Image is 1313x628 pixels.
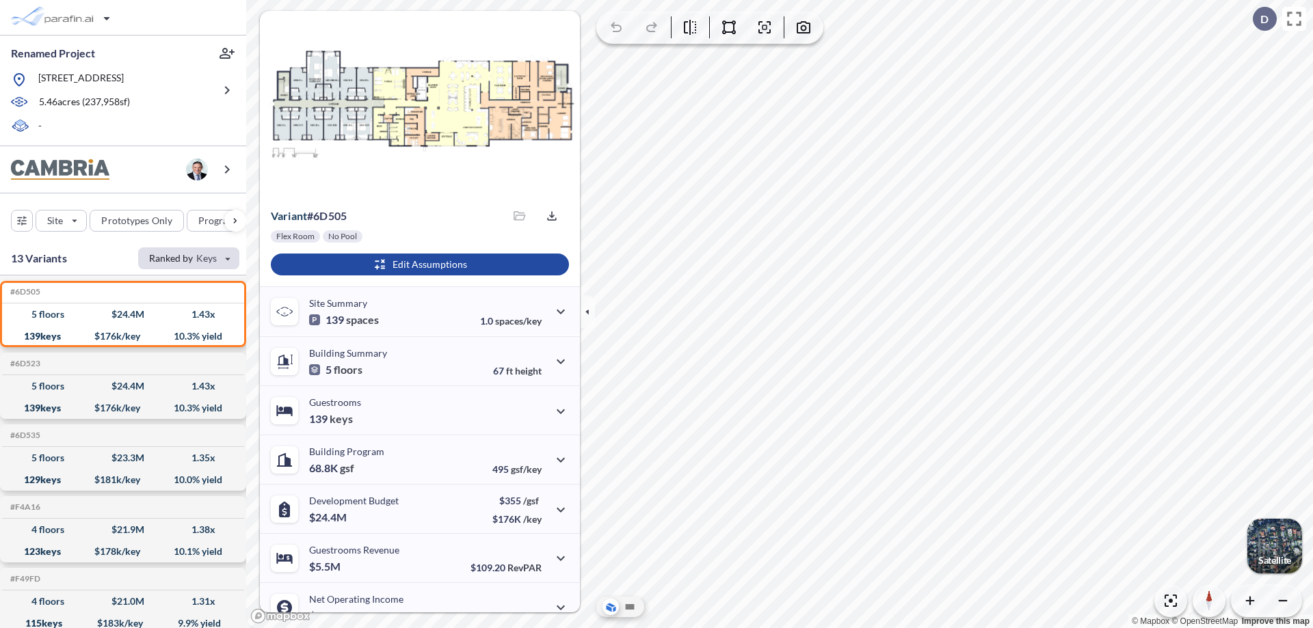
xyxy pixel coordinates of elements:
p: Prototypes Only [101,214,172,228]
p: $5.5M [309,560,343,573]
h5: Click to copy the code [8,287,40,297]
p: 68.8K [309,461,354,475]
a: Mapbox homepage [250,608,310,624]
button: Site [36,210,87,232]
span: RevPAR [507,562,542,573]
a: Mapbox [1132,616,1169,626]
img: Switcher Image [1247,519,1302,573]
p: Development Budget [309,495,399,506]
p: $355 [492,495,542,506]
p: Satellite [1258,555,1291,566]
button: Switcher ImageSatellite [1247,519,1302,573]
span: /key [523,513,542,525]
p: [STREET_ADDRESS] [38,71,124,88]
p: $2.5M [309,609,343,623]
p: 13 Variants [11,250,67,267]
p: Building Program [309,446,384,457]
p: $176K [492,513,542,525]
p: 495 [492,463,542,475]
span: height [515,365,542,377]
p: 139 [309,313,379,327]
button: Program [187,210,261,232]
h5: Click to copy the code [8,431,40,440]
p: 5.46 acres ( 237,958 sf) [39,95,130,110]
p: Building Summary [309,347,387,359]
span: keys [330,412,353,426]
p: $24.4M [309,510,349,524]
p: $109.20 [470,562,542,573]
h5: Click to copy the code [8,502,40,512]
p: Edit Assumptions [393,258,467,271]
a: OpenStreetMap [1171,616,1238,626]
img: BrandImage [11,159,109,180]
p: # 6d505 [271,209,347,223]
p: 45.0% [483,611,542,623]
span: ft [506,365,513,377]
p: D [1260,13,1269,25]
p: Site Summary [309,297,367,309]
span: /gsf [523,495,539,506]
span: gsf [340,461,354,475]
p: 1.0 [480,315,542,327]
h5: Click to copy the code [8,359,40,368]
p: 5 [309,363,362,377]
p: Program [198,214,237,228]
span: spaces [346,313,379,327]
p: No Pool [328,231,357,242]
span: floors [334,363,362,377]
img: user logo [186,159,208,180]
button: Ranked by Keys [138,247,239,269]
button: Aerial View [602,599,619,615]
p: 67 [493,365,542,377]
span: margin [512,611,542,623]
a: Improve this map [1242,616,1310,626]
button: Prototypes Only [90,210,184,232]
button: Site Plan [622,599,638,615]
span: spaces/key [495,315,542,327]
p: Net Operating Income [309,593,403,605]
p: 139 [309,412,353,426]
p: Site [47,214,63,228]
p: Guestrooms Revenue [309,544,399,556]
p: Flex Room [276,231,315,242]
span: Variant [271,209,307,222]
p: - [38,119,42,135]
span: gsf/key [511,463,542,475]
p: Renamed Project [11,46,95,61]
button: Edit Assumptions [271,254,569,275]
h5: Click to copy the code [8,574,40,584]
p: Guestrooms [309,396,361,408]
